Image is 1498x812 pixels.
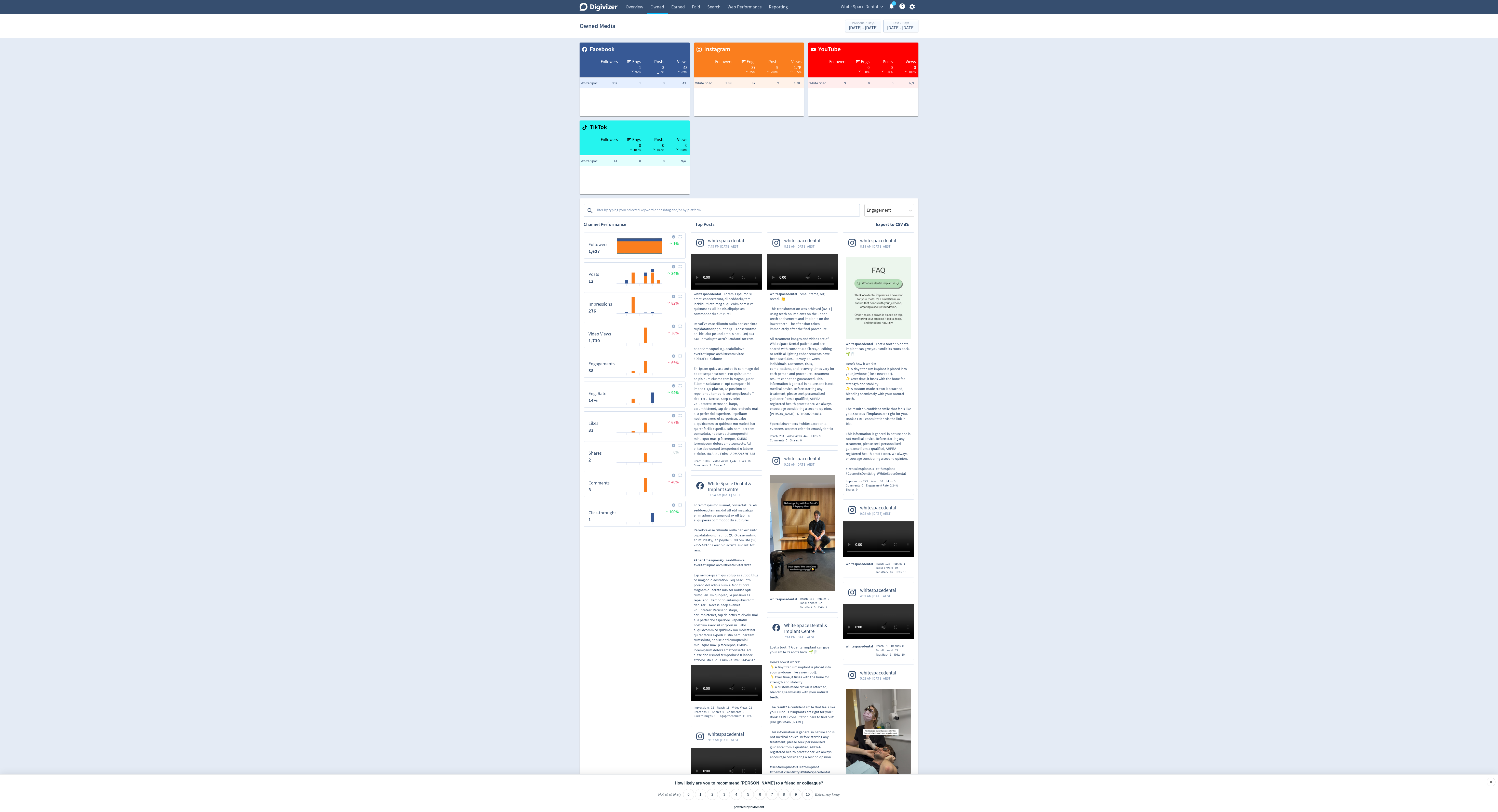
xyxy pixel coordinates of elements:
table: customized table [580,43,690,116]
td: N/A [666,156,690,166]
span: YouTube [816,45,841,54]
li: 6 [755,789,766,800]
svg: Video Views 1,730 [586,324,683,346]
div: Shares [790,438,805,443]
span: 0 [862,483,863,488]
li: 0 [683,789,694,800]
span: 67% [666,420,679,425]
svg: Posts 12 [586,265,683,286]
table: customized table [694,43,804,116]
img: positive-performance-white.svg [766,69,771,73]
img: Placeholder [678,503,682,507]
text: 28/09 [636,315,643,319]
img: negative-performance-white.svg [676,69,681,73]
span: White Space Dental [809,81,830,86]
span: 100% [675,148,687,152]
td: 1.3K [709,78,733,88]
span: 18 [903,570,906,574]
span: whitespacedental [846,644,876,649]
li: 2 [707,789,718,800]
div: Taps Back [876,570,896,574]
span: 1,242 [730,459,737,463]
span: 100% [857,70,870,74]
img: negative-performance-black.svg [675,147,680,151]
div: Comments [770,438,790,443]
dt: Posts [588,272,599,277]
span: White Space Dental [581,159,601,164]
td: 302 [595,78,619,88]
strong: 1 [588,517,591,523]
text: 30/09 [649,464,656,468]
img: negative-performance-white.svg [630,69,635,73]
text: 30/09 [649,524,656,527]
dt: Video Views [588,331,611,337]
text: 26/09 [623,464,630,468]
span: 92% [630,70,641,74]
span: 111 [809,597,814,601]
span: Engs [861,59,870,65]
span: 5:02 AM [DATE] AEST [860,676,896,681]
strong: 1,730 [588,338,600,344]
img: positive-performance.svg [666,271,671,275]
dt: Eng. Rate [588,391,606,397]
td: 1.7K [780,78,804,88]
img: Placeholder [678,354,682,358]
span: 200% [766,70,778,74]
span: whitespacedental [694,292,724,297]
text: 28/09 [636,524,643,527]
div: Reach [694,459,713,463]
span: Engs [747,59,755,65]
div: Video Views [713,459,739,463]
span: expand_more [879,5,884,9]
span: 1% [668,241,679,246]
button: Last 7 Days[DATE]- [DATE] [883,20,918,32]
span: 38% [666,331,679,336]
div: Reach [876,562,893,566]
p: Lost a tooth? A dental implant can give your smile its roots back. 🌱🦷 Here’s how it works: ✨ A ti... [770,645,835,775]
div: Comments [846,483,866,488]
span: TikTok [587,123,607,132]
span: 0 [800,438,802,442]
li: 10 [802,789,813,800]
span: 65% [666,360,679,366]
li: 3 [719,789,730,800]
text: 30/09 [649,315,656,319]
span: 4:02 AM [DATE] AEST [860,593,896,599]
svg: Shares 2 [586,443,683,465]
p: Lost a tooth? A dental implant can give your smile its roots back. 🌱🦷 Here’s how it works: ✨ A ti... [846,342,911,476]
span: whitespacedental [860,588,896,593]
div: Replies [893,562,908,566]
span: 89% [676,70,687,74]
table: customized table [808,43,918,116]
div: Comments [694,463,714,468]
img: negative-performance.svg [666,360,671,364]
p: Lorem 9 ipsumd si amet, consectetura, eli seddoeiu, tem incidid utl etd mag aliqu enim admin ve q... [694,503,759,662]
span: Views [906,59,916,65]
img: Placeholder [678,324,682,328]
span: 35% [744,70,755,74]
p: Lorem 1 ipsumd si amet, consectetura, eli seddoeiu, tem incidid utl etd mag aliqu enim admin ve q... [694,292,759,456]
span: 1 [904,562,905,566]
a: whitespacedental8:18 AM [DATE] AESTLost a tooth? A dental implant can give your smile its roots b... [843,233,914,492]
span: Engs [632,137,641,143]
span: 185% [789,70,801,74]
span: whitespacedental [860,238,896,244]
span: 18 [747,459,751,463]
span: 79 [885,644,888,648]
span: 90 [880,479,883,483]
div: Taps Forward [876,566,901,570]
td: 1 [619,78,642,88]
text: 26/09 [623,494,630,498]
img: negative-performance-white.svg [903,69,908,73]
span: 223 [863,479,868,483]
div: Last 7 Days [887,21,915,26]
span: 82% [666,301,679,306]
strong: 3 [588,487,591,493]
div: [DATE] - [DATE] [849,26,877,30]
table: customized table [580,120,690,194]
strong: 14% [588,397,597,403]
text: 28/09 [636,345,643,349]
span: 40% [666,480,679,485]
h2: Top Posts [695,221,715,228]
div: powered by inmoment [734,805,764,809]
